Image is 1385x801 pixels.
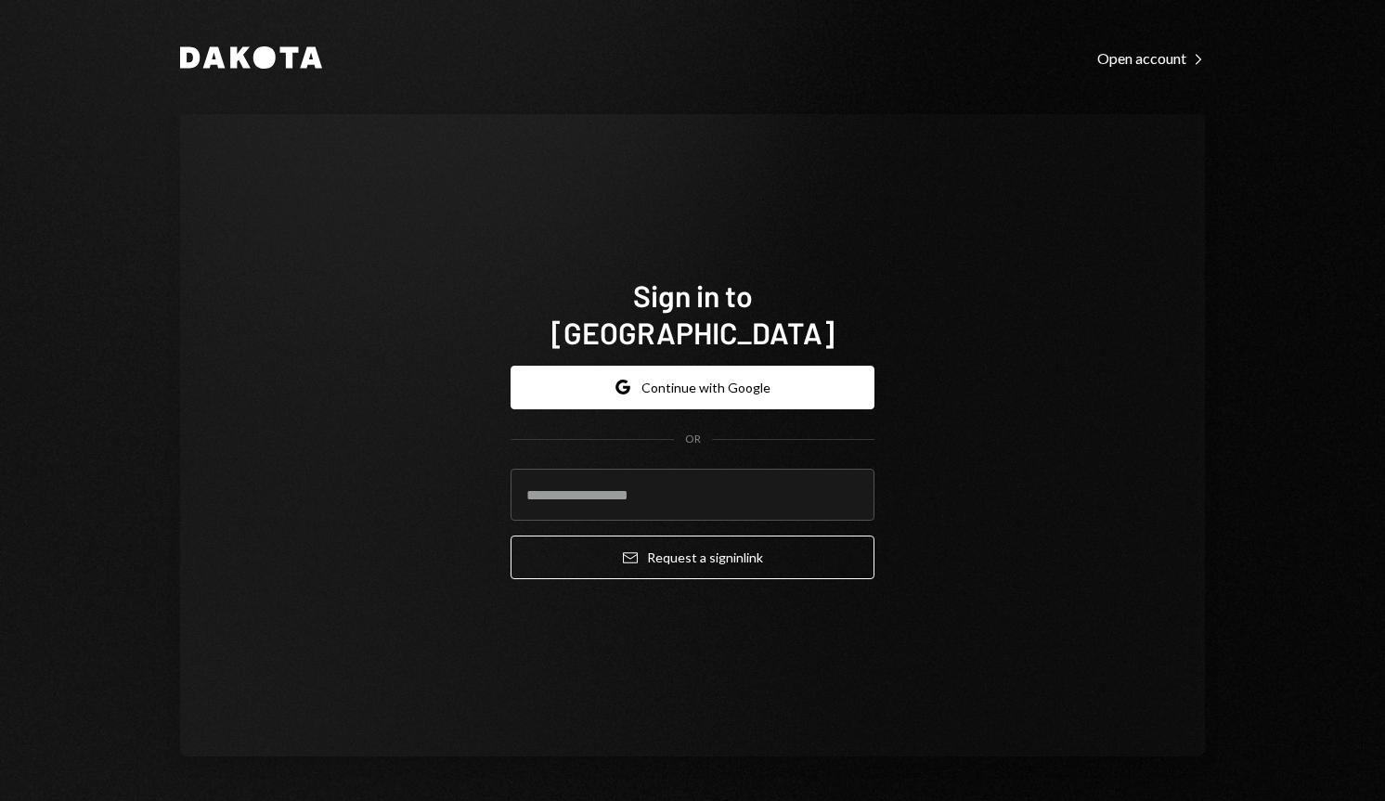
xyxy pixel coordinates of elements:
div: Open account [1097,49,1205,68]
button: Continue with Google [511,366,874,409]
div: OR [685,432,701,447]
a: Open account [1097,47,1205,68]
button: Request a signinlink [511,536,874,579]
h1: Sign in to [GEOGRAPHIC_DATA] [511,277,874,351]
